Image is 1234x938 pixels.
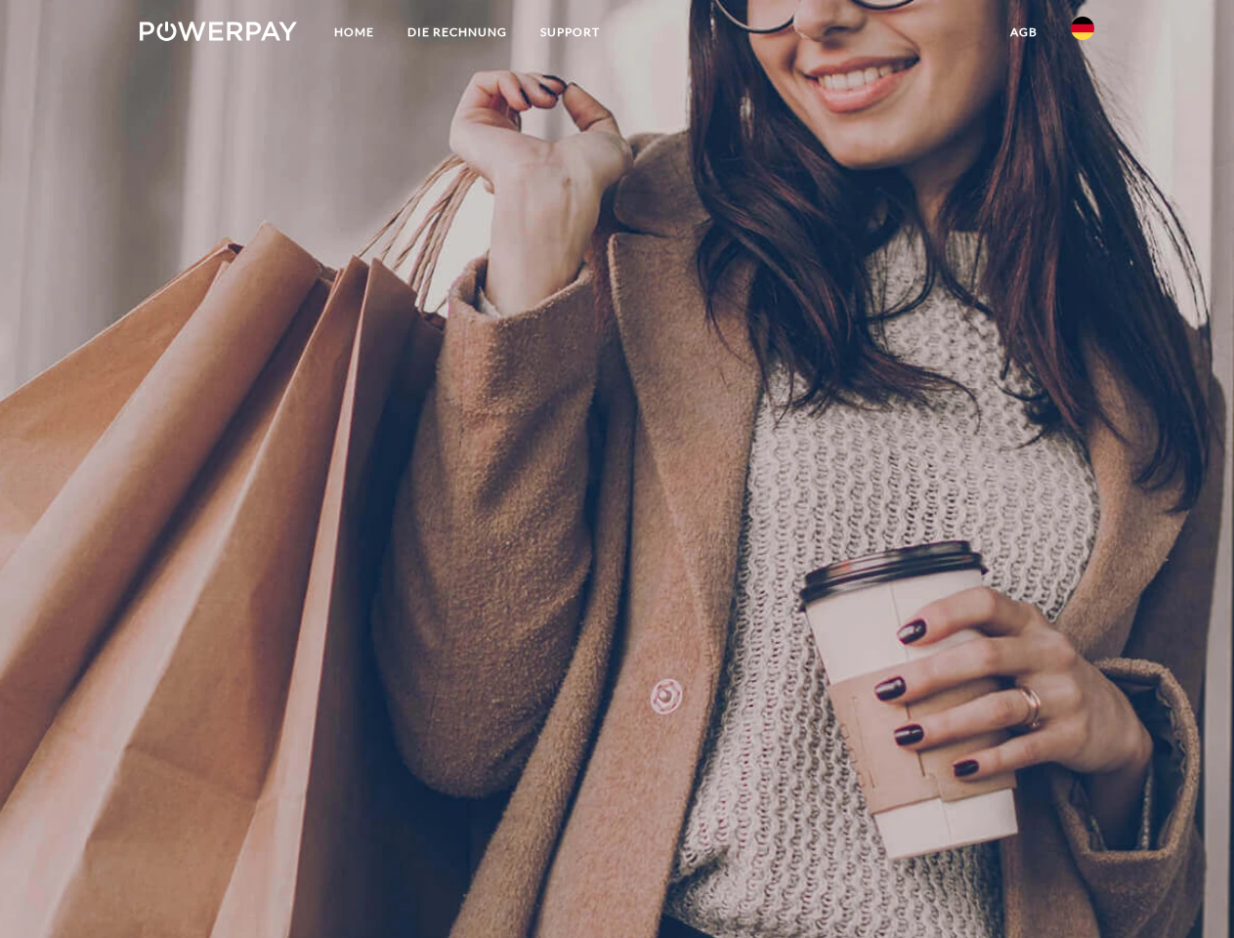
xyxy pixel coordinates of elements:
[524,15,617,50] a: SUPPORT
[1071,17,1094,40] img: de
[318,15,391,50] a: Home
[140,21,297,41] img: logo-powerpay-white.svg
[994,15,1054,50] a: agb
[391,15,524,50] a: DIE RECHNUNG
